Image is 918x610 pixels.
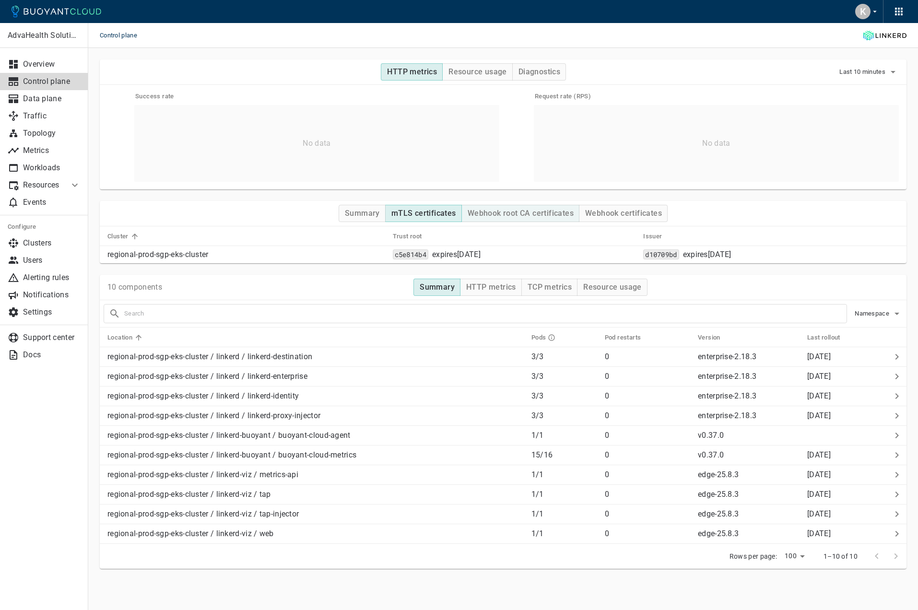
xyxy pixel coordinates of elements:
[457,250,481,259] time-until: [DATE]
[577,279,647,296] button: Resource usage
[381,63,443,81] button: HTTP metrics
[107,450,524,460] p: regional-prod-sgp-eks-cluster / linkerd-buoyant / buoyant-cloud-metrics
[393,233,422,240] h5: Trust root
[698,411,756,420] p: enterprise-2.18.3
[107,282,162,292] p: 10 components
[339,205,386,222] button: Summary
[807,372,831,381] span: Tue, 26 Aug 2025 13:07:10 GMT+7 / Tue, 26 Aug 2025 06:07:10 UTC
[855,310,891,317] span: Namespace
[807,411,831,420] span: Wed, 27 Aug 2025 06:56:58 GMT+7 / Tue, 26 Aug 2025 23:56:58 UTC
[107,333,145,342] span: Location
[605,470,690,480] p: 0
[807,391,831,400] span: Tue, 26 Aug 2025 13:09:47 GMT+7 / Tue, 26 Aug 2025 06:09:47 UTC
[698,490,739,499] p: edge-25.8.3
[807,450,831,459] span: Tue, 26 Aug 2025 13:33:47 GMT+7 / Tue, 26 Aug 2025 06:33:47 UTC
[528,282,572,292] h4: TCP metrics
[683,250,731,259] span: Wed, 17 Sep 2025 15:45:54 GMT+7 / Wed, 17 Sep 2025 08:45:54 UTC
[605,431,690,440] p: 0
[23,198,81,207] p: Events
[531,372,597,381] p: 3 / 3
[23,256,81,265] p: Users
[23,350,81,360] p: Docs
[702,139,730,148] p: No data
[807,509,831,518] relative-time: [DATE]
[23,273,81,282] p: Alerting rules
[107,233,129,240] h5: Cluster
[531,529,597,539] p: 1 / 1
[839,68,887,76] span: Last 10 minutes
[521,279,577,296] button: TCP metrics
[605,411,690,421] p: 0
[468,209,574,218] h4: Webhook root CA certificates
[807,352,831,361] relative-time: [DATE]
[807,470,831,479] relative-time: [DATE]
[393,232,435,241] span: Trust root
[698,529,739,538] p: edge-25.8.3
[605,490,690,499] p: 0
[605,391,690,401] p: 0
[605,352,690,362] p: 0
[535,93,899,100] h5: Request rate (RPS)
[107,372,524,381] p: regional-prod-sgp-eks-cluster / linkerd / linkerd-enterprise
[807,470,831,479] span: Wed, 27 Aug 2025 06:31:01 GMT+7 / Tue, 26 Aug 2025 23:31:01 UTC
[303,139,330,148] p: No data
[107,232,141,241] span: Cluster
[708,250,731,259] time-until: [DATE]
[23,94,81,104] p: Data plane
[698,372,756,381] p: enterprise-2.18.3
[23,163,81,173] p: Workloads
[385,205,462,222] button: mTLS certificates
[807,334,840,341] h5: Last rollout
[807,529,831,538] relative-time: [DATE]
[531,391,597,401] p: 3 / 3
[107,509,524,519] p: regional-prod-sgp-eks-cluster / linkerd-viz / tap-injector
[730,551,777,561] p: Rows per page:
[643,233,662,240] h5: Issuer
[698,334,720,341] h5: Version
[432,250,481,259] p: expires
[807,372,831,381] relative-time: [DATE]
[698,391,756,400] p: enterprise-2.18.3
[23,180,61,190] p: Resources
[531,333,568,342] span: Pods
[107,529,524,539] p: regional-prod-sgp-eks-cluster / linkerd-viz / web
[23,59,81,69] p: Overview
[387,67,437,77] h4: HTTP metrics
[605,372,690,381] p: 0
[643,249,679,259] code: d10709bd
[442,63,513,81] button: Resource usage
[807,509,831,518] span: Wed, 27 Aug 2025 05:31:03 GMT+7 / Tue, 26 Aug 2025 22:31:03 UTC
[807,352,831,361] span: Wed, 27 Aug 2025 05:29:38 GMT+7 / Tue, 26 Aug 2025 22:29:38 UTC
[23,333,81,342] p: Support center
[548,334,555,341] svg: Running pods in current release / Expected pods
[107,490,524,499] p: regional-prod-sgp-eks-cluster / linkerd-viz / tap
[420,282,455,292] h4: Summary
[698,450,724,459] p: v0.37.0
[432,250,481,259] span: Fri, 24 Nov 2034 10:20:54 GMT+7 / Fri, 24 Nov 2034 03:20:54 UTC
[23,307,81,317] p: Settings
[807,333,853,342] span: Last rollout
[579,205,668,222] button: Webhook certificates
[807,490,831,499] span: Wed, 27 Aug 2025 04:38:17 GMT+7 / Tue, 26 Aug 2025 21:38:17 UTC
[531,352,597,362] p: 3 / 3
[512,63,566,81] button: Diagnostics
[605,529,690,539] p: 0
[23,290,81,300] p: Notifications
[531,450,597,460] p: 15 / 16
[824,551,858,561] p: 1–10 of 10
[531,490,597,499] p: 1 / 1
[23,238,81,248] p: Clusters
[585,209,662,218] h4: Webhook certificates
[605,509,690,519] p: 0
[107,250,385,259] p: regional-prod-sgp-eks-cluster
[107,391,524,401] p: regional-prod-sgp-eks-cluster / linkerd / linkerd-identity
[605,450,690,460] p: 0
[781,549,808,563] div: 100
[518,67,560,77] h4: Diagnostics
[23,111,81,121] p: Traffic
[807,529,831,538] span: Wed, 27 Aug 2025 05:37:36 GMT+7 / Tue, 26 Aug 2025 22:37:36 UTC
[466,282,516,292] h4: HTTP metrics
[698,509,739,518] p: edge-25.8.3
[807,490,831,499] relative-time: [DATE]
[23,77,81,86] p: Control plane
